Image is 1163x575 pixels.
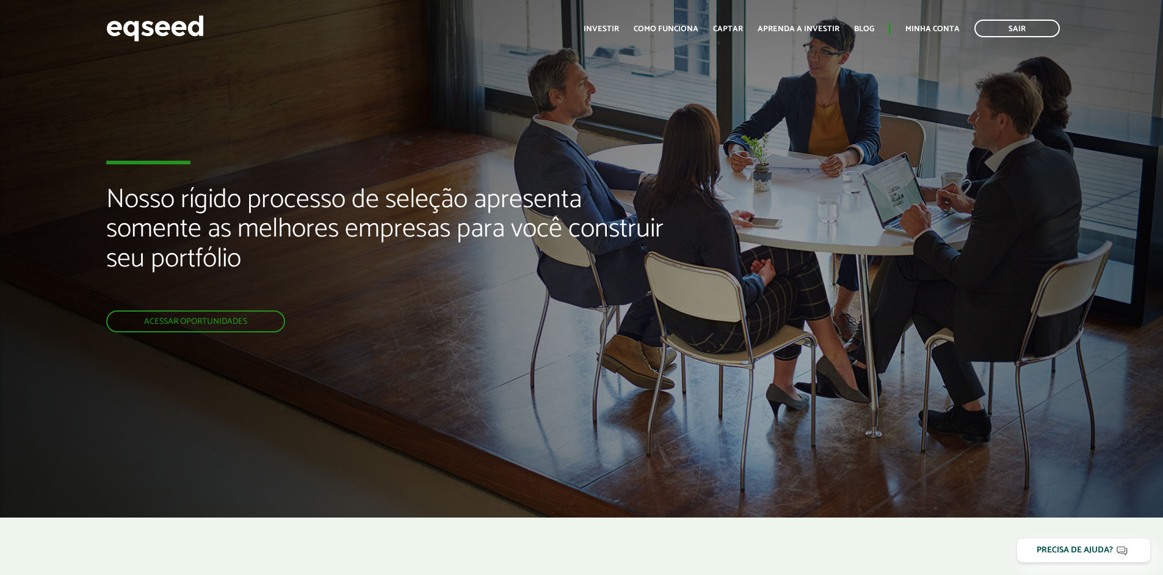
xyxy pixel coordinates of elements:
[634,25,698,33] a: Como funciona
[106,310,285,332] a: Acessar oportunidades
[758,25,839,33] a: Aprenda a investir
[713,25,743,33] a: Captar
[974,20,1060,37] a: Sair
[106,12,204,45] img: EqSeed
[854,25,874,33] a: Blog
[584,25,619,33] a: Investir
[905,25,960,33] a: Minha conta
[106,185,670,310] h2: Nosso rígido processo de seleção apresenta somente as melhores empresas para você construir seu p...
